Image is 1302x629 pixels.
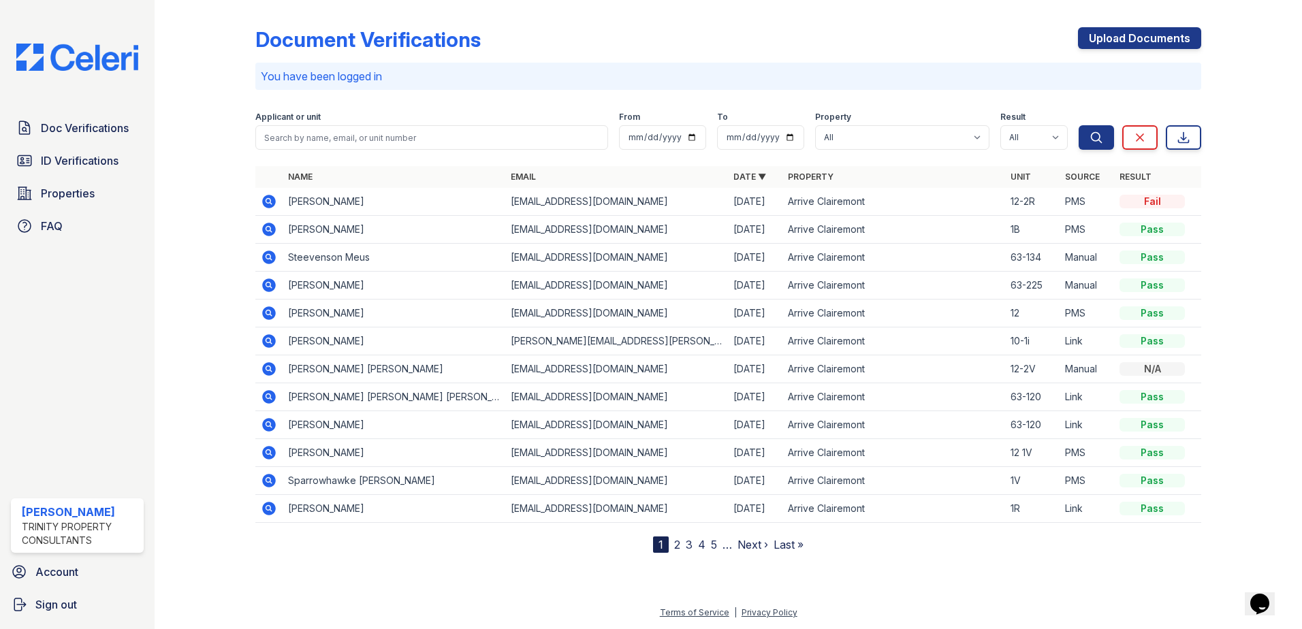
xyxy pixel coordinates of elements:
[1060,439,1114,467] td: PMS
[505,495,728,523] td: [EMAIL_ADDRESS][DOMAIN_NAME]
[1060,272,1114,300] td: Manual
[5,558,149,585] a: Account
[1005,383,1060,411] td: 63-120
[653,536,669,553] div: 1
[283,495,505,523] td: [PERSON_NAME]
[728,495,782,523] td: [DATE]
[283,439,505,467] td: [PERSON_NAME]
[728,188,782,216] td: [DATE]
[734,607,737,617] div: |
[1011,172,1031,182] a: Unit
[728,467,782,495] td: [DATE]
[255,27,481,52] div: Document Verifications
[1060,216,1114,244] td: PMS
[1060,467,1114,495] td: PMS
[782,188,1005,216] td: Arrive Clairemont
[728,300,782,327] td: [DATE]
[1120,474,1185,487] div: Pass
[1005,188,1060,216] td: 12-2R
[505,467,728,495] td: [EMAIL_ADDRESS][DOMAIN_NAME]
[35,564,78,580] span: Account
[1005,439,1060,467] td: 12 1V
[288,172,313,182] a: Name
[728,411,782,439] td: [DATE]
[505,411,728,439] td: [EMAIL_ADDRESS][DOMAIN_NAME]
[733,172,766,182] a: Date ▼
[1000,112,1026,123] label: Result
[1005,244,1060,272] td: 63-134
[11,212,144,240] a: FAQ
[1005,272,1060,300] td: 63-225
[782,300,1005,327] td: Arrive Clairemont
[283,411,505,439] td: [PERSON_NAME]
[11,180,144,207] a: Properties
[11,147,144,174] a: ID Verifications
[283,244,505,272] td: Steevenson Meus
[1065,172,1100,182] a: Source
[1120,251,1185,264] div: Pass
[1120,334,1185,348] div: Pass
[619,112,640,123] label: From
[1060,383,1114,411] td: Link
[1120,418,1185,432] div: Pass
[11,114,144,142] a: Doc Verifications
[505,327,728,355] td: [PERSON_NAME][EMAIL_ADDRESS][PERSON_NAME][DOMAIN_NAME]
[782,244,1005,272] td: Arrive Clairemont
[711,538,717,551] a: 5
[782,216,1005,244] td: Arrive Clairemont
[774,538,804,551] a: Last »
[1060,495,1114,523] td: Link
[728,439,782,467] td: [DATE]
[1060,355,1114,383] td: Manual
[5,44,149,71] img: CE_Logo_Blue-a8612792a0a2168367f1c8372b55b34899dd931a85d93a1a3d3e32e68fde9ad4.png
[782,439,1005,467] td: Arrive Clairemont
[1060,300,1114,327] td: PMS
[660,607,729,617] a: Terms of Service
[255,125,608,150] input: Search by name, email, or unit number
[505,383,728,411] td: [EMAIL_ADDRESS][DOMAIN_NAME]
[815,112,851,123] label: Property
[1005,300,1060,327] td: 12
[742,607,797,617] a: Privacy Policy
[505,300,728,327] td: [EMAIL_ADDRESS][DOMAIN_NAME]
[41,218,63,234] span: FAQ
[1060,411,1114,439] td: Link
[728,272,782,300] td: [DATE]
[782,411,1005,439] td: Arrive Clairemont
[1005,467,1060,495] td: 1V
[782,495,1005,523] td: Arrive Clairemont
[1078,27,1201,49] a: Upload Documents
[1120,446,1185,459] div: Pass
[1120,502,1185,515] div: Pass
[22,504,138,520] div: [PERSON_NAME]
[782,272,1005,300] td: Arrive Clairemont
[505,244,728,272] td: [EMAIL_ADDRESS][DOMAIN_NAME]
[1060,188,1114,216] td: PMS
[782,327,1005,355] td: Arrive Clairemont
[782,467,1005,495] td: Arrive Clairemont
[1120,223,1185,236] div: Pass
[283,272,505,300] td: [PERSON_NAME]
[728,216,782,244] td: [DATE]
[1005,411,1060,439] td: 63-120
[1060,327,1114,355] td: Link
[728,244,782,272] td: [DATE]
[41,152,118,169] span: ID Verifications
[35,596,77,613] span: Sign out
[1120,306,1185,320] div: Pass
[674,538,680,551] a: 2
[728,327,782,355] td: [DATE]
[1120,362,1185,376] div: N/A
[255,112,321,123] label: Applicant or unit
[698,538,705,551] a: 4
[261,68,1196,84] p: You have been logged in
[505,188,728,216] td: [EMAIL_ADDRESS][DOMAIN_NAME]
[283,188,505,216] td: [PERSON_NAME]
[5,591,149,618] a: Sign out
[505,439,728,467] td: [EMAIL_ADDRESS][DOMAIN_NAME]
[505,272,728,300] td: [EMAIL_ADDRESS][DOMAIN_NAME]
[283,300,505,327] td: [PERSON_NAME]
[41,185,95,201] span: Properties
[728,355,782,383] td: [DATE]
[283,327,505,355] td: [PERSON_NAME]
